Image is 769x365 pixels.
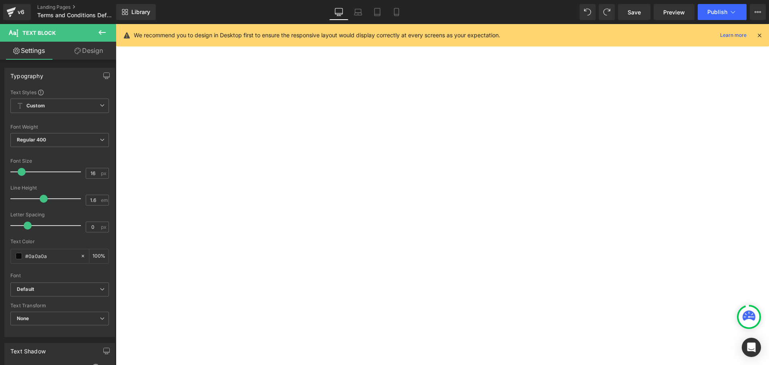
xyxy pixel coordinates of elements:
a: New Library [116,4,156,20]
div: Line Height [10,185,109,191]
div: Font [10,273,109,278]
div: Text Styles [10,89,109,95]
b: None [17,315,29,321]
a: Learn more [717,30,750,40]
div: v6 [16,7,26,17]
div: Open Intercom Messenger [742,338,761,357]
div: Typography [10,68,43,79]
b: Custom [26,103,45,109]
a: v6 [3,4,31,20]
span: Preview [663,8,685,16]
button: Redo [599,4,615,20]
div: Letter Spacing [10,212,109,218]
a: Laptop [348,4,368,20]
a: Desktop [329,4,348,20]
div: % [89,249,109,263]
div: Text Color [10,239,109,244]
span: Text Block [22,30,56,36]
p: We recommend you to design in Desktop first to ensure the responsive layout would display correct... [134,31,500,40]
i: Default [17,286,34,293]
span: em [101,198,108,203]
span: px [101,171,108,176]
span: px [101,224,108,230]
div: Text Shadow [10,343,46,355]
button: More [750,4,766,20]
a: Landing Pages [37,4,129,10]
button: Publish [698,4,747,20]
a: Mobile [387,4,406,20]
span: Terms and Conditions Default [37,12,113,18]
div: Font Weight [10,124,109,130]
button: Undo [580,4,596,20]
a: Design [60,42,118,60]
b: Regular 400 [17,137,46,143]
span: Library [131,8,150,16]
input: Color [25,252,76,260]
div: Font Size [10,158,109,164]
a: Preview [654,4,695,20]
div: Text Transform [10,303,109,309]
a: Tablet [368,4,387,20]
span: Publish [707,9,727,15]
span: Save [628,8,641,16]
